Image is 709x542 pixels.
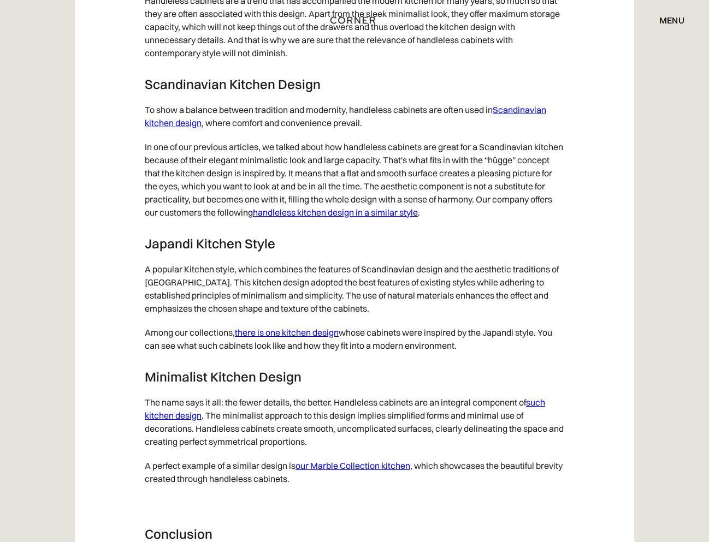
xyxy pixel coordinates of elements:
p: The name says it all: the fewer details, the better. Handleless cabinets are an integral componen... [145,390,564,454]
a: such kitchen design [145,397,545,421]
h3: Minimalist Kitchen Design [145,368,564,385]
p: ‍ [145,491,564,515]
p: To show a balance between tradition and modernity, handleless cabinets are often used in , where ... [145,98,564,135]
a: handleless kitchen design in a similar style [253,207,418,218]
h3: Conclusion [145,526,564,542]
div: menu [659,16,684,25]
a: home [314,13,395,27]
h3: Japandi Kitchen Style [145,235,564,252]
a: our Marble Collection kitchen [296,460,410,471]
p: In one of our previous articles, we talked about how handleless cabinets are great for a Scandina... [145,135,564,224]
a: Scandinavian kitchen design [145,104,546,128]
div: menu [648,11,684,29]
h3: Scandinavian Kitchen Design [145,76,564,92]
p: Among our collections, whose cabinets were inspired by the Japandi style. You can see what such c... [145,320,564,358]
a: there is one kitchen design [235,327,339,338]
p: A perfect example of a similar design is , which showcases the beautiful brevity created through ... [145,454,564,491]
p: A popular Kitchen style, which combines the features of Scandinavian design and the aesthetic tra... [145,257,564,320]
